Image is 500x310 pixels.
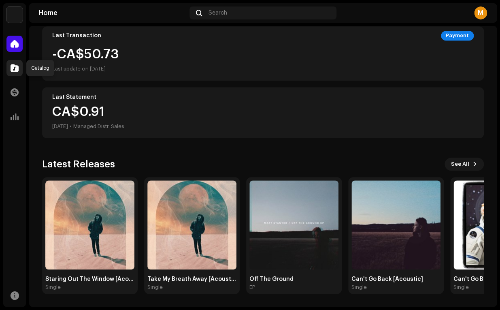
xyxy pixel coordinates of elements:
[45,276,134,282] div: Staring Out The Window [Acoustic]
[39,10,186,16] div: Home
[42,158,115,171] h3: Latest Releases
[45,284,61,291] div: Single
[351,276,440,282] div: Can't Go Back [Acoustic]
[147,276,236,282] div: Take My Breath Away [Acoustic]
[351,284,367,291] div: Single
[70,122,72,131] div: •
[441,31,474,41] div: Payment
[474,6,487,19] div: M
[52,122,68,131] div: [DATE]
[209,10,227,16] span: Search
[52,64,119,74] div: Last update on [DATE]
[249,180,338,269] img: 28d48992-a016-4799-aff6-ce78c542016b
[147,180,236,269] img: 43d45000-7a4f-4dc0-a5bd-5d9bfe18d4c7
[249,284,255,291] div: EP
[249,276,338,282] div: Off The Ground
[147,284,163,291] div: Single
[52,94,474,100] div: Last Statement
[451,156,469,172] span: See All
[445,158,484,171] button: See All
[351,180,440,269] img: b38a0a6a-f2be-47b1-ac34-50e2d7667864
[52,32,101,39] div: Last Transaction
[6,6,23,23] img: 190830b2-3b53-4b0d-992c-d3620458de1d
[73,122,124,131] div: Managed Distr. Sales
[45,180,134,269] img: ffadc70b-a4b4-4d5c-8704-d262d99f89ff
[453,284,469,291] div: Single
[42,87,484,138] re-o-card-value: Last Statement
